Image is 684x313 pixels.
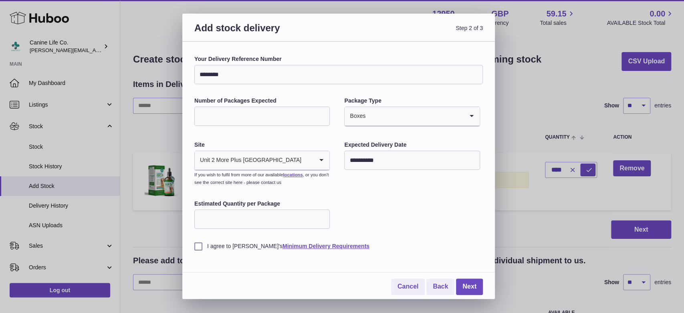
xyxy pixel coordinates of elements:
label: Your Delivery Reference Number [194,55,483,63]
a: Next [456,279,483,295]
label: Number of Packages Expected [194,97,330,105]
label: Package Type [344,97,480,105]
a: Cancel [391,279,425,295]
a: Minimum Delivery Requirements [282,243,369,249]
a: locations [283,172,303,177]
span: Step 2 of 3 [339,22,483,44]
label: Expected Delivery Date [344,141,480,149]
small: If you wish to fulfil from more of our available , or you don’t see the correct site here - pleas... [194,172,329,185]
label: Estimated Quantity per Package [194,200,330,208]
h3: Add stock delivery [194,22,339,44]
input: Search for option [366,107,463,125]
label: Site [194,141,330,149]
input: Search for option [302,151,313,170]
div: Search for option [345,107,479,126]
div: Search for option [195,151,329,170]
span: Boxes [345,107,366,125]
a: Back [426,279,454,295]
span: Unit 2 More Plus [GEOGRAPHIC_DATA] [195,151,302,170]
label: I agree to [PERSON_NAME]'s [194,242,483,250]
